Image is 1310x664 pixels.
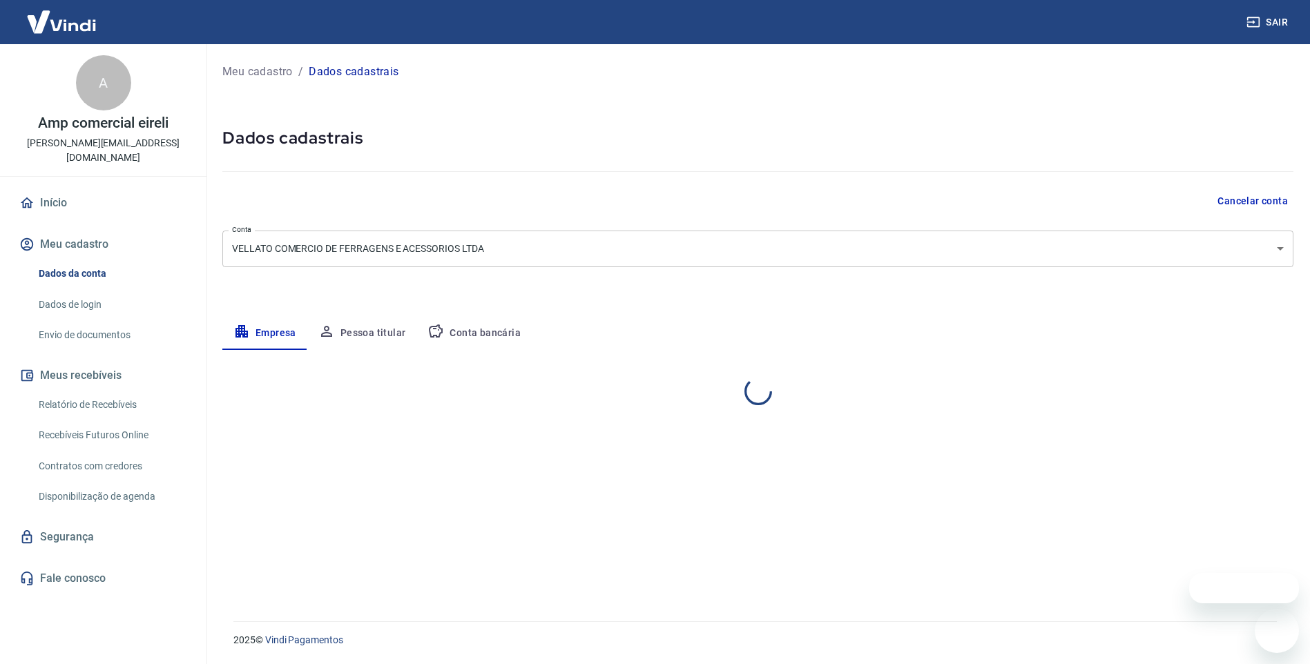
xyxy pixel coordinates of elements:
button: Meu cadastro [17,229,190,260]
a: Disponibilização de agenda [33,482,190,511]
a: Segurança [17,522,190,552]
p: 2025 © [233,633,1277,647]
button: Empresa [222,317,307,350]
label: Conta [232,224,251,235]
button: Conta bancária [416,317,532,350]
p: / [298,64,303,80]
p: Dados cadastrais [309,64,398,80]
p: [PERSON_NAME][EMAIL_ADDRESS][DOMAIN_NAME] [11,136,195,165]
a: Recebíveis Futuros Online [33,421,190,449]
a: Início [17,188,190,218]
a: Relatório de Recebíveis [33,391,190,419]
a: Meu cadastro [222,64,293,80]
h5: Dados cadastrais [222,127,1293,149]
button: Cancelar conta [1212,188,1293,214]
button: Meus recebíveis [17,360,190,391]
a: Fale conosco [17,563,190,594]
button: Sair [1244,10,1293,35]
p: Amp comercial eireli [38,116,168,130]
a: Dados da conta [33,260,190,288]
button: Pessoa titular [307,317,417,350]
a: Dados de login [33,291,190,319]
a: Contratos com credores [33,452,190,480]
iframe: Botão para abrir a janela de mensagens [1255,609,1299,653]
img: Vindi [17,1,106,43]
iframe: Mensagem da empresa [1189,573,1299,603]
div: VELLATO COMERCIO DE FERRAGENS E ACESSORIOS LTDA [222,231,1293,267]
a: Vindi Pagamentos [265,634,343,645]
a: Envio de documentos [33,321,190,349]
div: A [76,55,131,110]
